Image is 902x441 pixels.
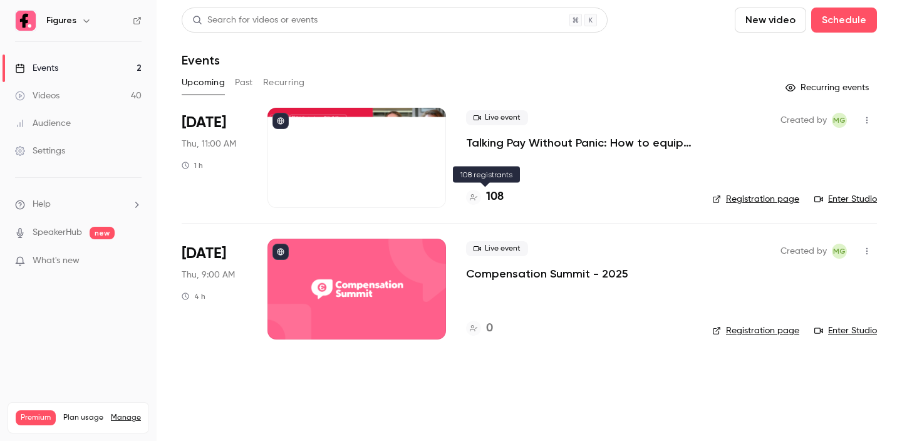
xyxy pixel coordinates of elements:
div: 1 h [182,160,203,170]
span: Thu, 9:00 AM [182,269,235,281]
h1: Events [182,53,220,68]
a: Enter Studio [814,193,877,205]
span: new [90,227,115,239]
a: 0 [466,320,493,337]
span: Premium [16,410,56,425]
span: Created by [780,113,827,128]
li: help-dropdown-opener [15,198,142,211]
span: Plan usage [63,413,103,423]
h6: Figures [46,14,76,27]
button: Schedule [811,8,877,33]
span: Help [33,198,51,211]
span: MG [833,113,846,128]
span: What's new [33,254,80,267]
iframe: Noticeable Trigger [127,256,142,267]
span: [DATE] [182,113,226,133]
a: Manage [111,413,141,423]
button: Recurring [263,73,305,93]
a: Registration page [712,193,799,205]
button: New video [735,8,806,33]
span: [DATE] [182,244,226,264]
button: Past [235,73,253,93]
div: Events [15,62,58,75]
h4: 108 [486,189,504,205]
span: Mégane Gateau [832,113,847,128]
button: Recurring events [780,78,877,98]
h4: 0 [486,320,493,337]
span: Live event [466,110,528,125]
span: Live event [466,241,528,256]
a: Talking Pay Without Panic: How to equip your managers for the transparency shift [466,135,692,150]
a: Enter Studio [814,324,877,337]
button: Upcoming [182,73,225,93]
span: Mégane Gateau [832,244,847,259]
div: Sep 18 Thu, 11:00 AM (Europe/Paris) [182,108,247,208]
div: Audience [15,117,71,130]
div: 4 h [182,291,205,301]
a: 108 [466,189,504,205]
a: Registration page [712,324,799,337]
div: Settings [15,145,65,157]
div: Videos [15,90,60,102]
div: Search for videos or events [192,14,318,27]
span: Created by [780,244,827,259]
span: MG [833,244,846,259]
span: Thu, 11:00 AM [182,138,236,150]
div: Oct 16 Thu, 9:00 AM (Europe/Paris) [182,239,247,339]
img: Figures [16,11,36,31]
a: SpeakerHub [33,226,82,239]
a: Compensation Summit - 2025 [466,266,628,281]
